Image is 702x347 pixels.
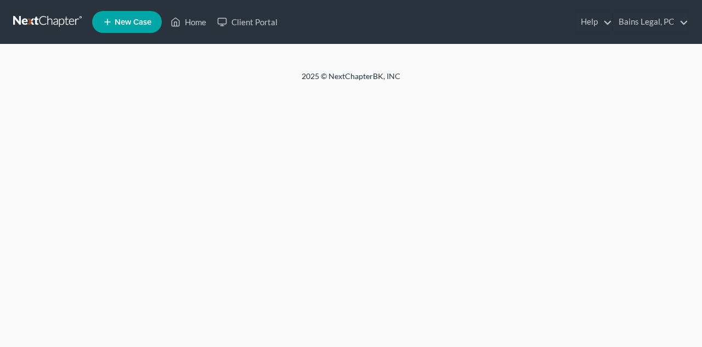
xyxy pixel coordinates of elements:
[165,12,212,32] a: Home
[575,12,612,32] a: Help
[38,71,664,91] div: 2025 © NextChapterBK, INC
[212,12,283,32] a: Client Portal
[92,11,162,33] new-legal-case-button: New Case
[613,12,688,32] a: Bains Legal, PC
